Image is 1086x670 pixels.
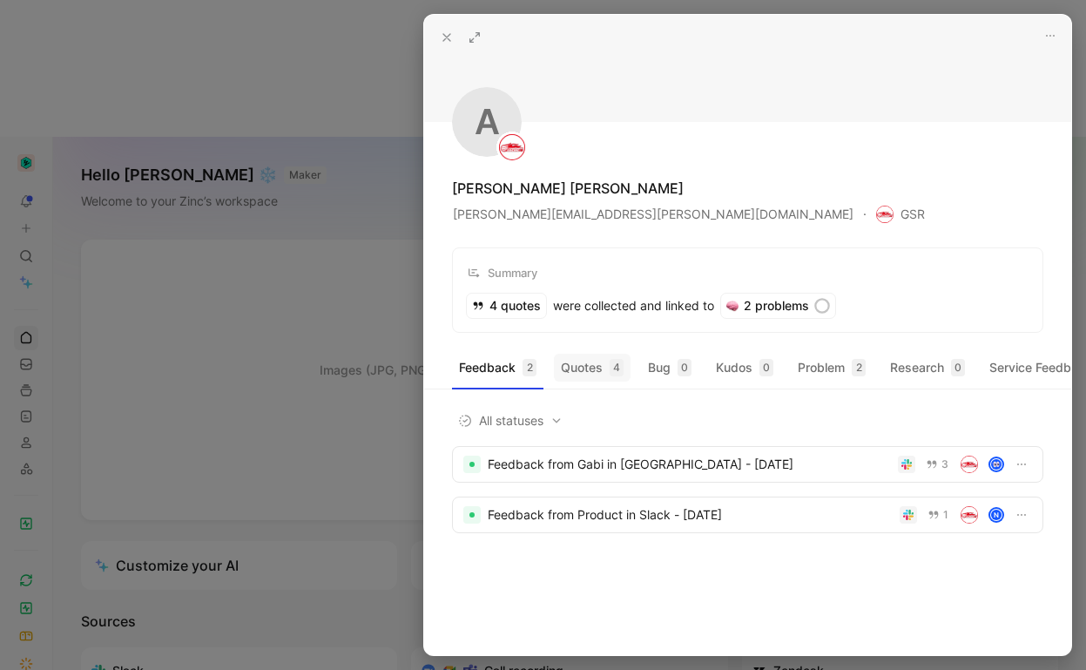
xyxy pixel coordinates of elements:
[883,354,972,382] button: Research
[452,446,1043,483] a: Feedback from Gabi in [GEOGRAPHIC_DATA] - [DATE]3avatar
[554,354,631,382] button: Quotes
[610,359,624,376] div: 4
[961,456,978,473] img: goodsmileracing.com
[452,354,543,382] button: Feedback
[523,359,536,376] div: 2
[876,204,925,225] span: GSR
[488,454,891,475] div: Feedback from Gabi in [GEOGRAPHIC_DATA] - [DATE]
[876,206,894,223] img: logo
[791,354,873,382] button: Problem
[961,506,978,524] img: goodsmileracing.com
[990,509,1002,521] div: N
[453,204,853,225] span: [PERSON_NAME][EMAIL_ADDRESS][PERSON_NAME][DOMAIN_NAME]
[709,354,780,382] button: Kudos
[678,359,691,376] div: 0
[641,354,698,382] button: Bug
[452,497,1043,533] a: Feedback from Product in Slack - [DATE]1N
[452,409,569,432] button: All statuses
[467,294,546,318] div: 4 quotes
[759,359,773,376] div: 0
[467,262,537,283] div: Summary
[924,505,952,524] button: 1
[726,300,739,312] img: 🧠
[990,458,1002,470] img: avatar
[943,510,948,520] span: 1
[458,410,563,431] span: All statuses
[467,294,714,318] div: were collected and linked to
[951,359,965,376] div: 0
[875,202,926,227] button: logoGSR
[852,359,866,376] div: 2
[452,87,522,157] div: A
[941,459,948,470] span: 3
[452,203,854,226] button: [PERSON_NAME][EMAIL_ADDRESS][PERSON_NAME][DOMAIN_NAME]
[922,455,952,474] button: 3
[488,504,893,525] div: Feedback from Product in Slack - [DATE]
[452,178,684,199] div: [PERSON_NAME] [PERSON_NAME]
[875,203,926,226] button: logoGSR
[499,134,525,160] img: logo
[721,294,835,318] div: 2 problems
